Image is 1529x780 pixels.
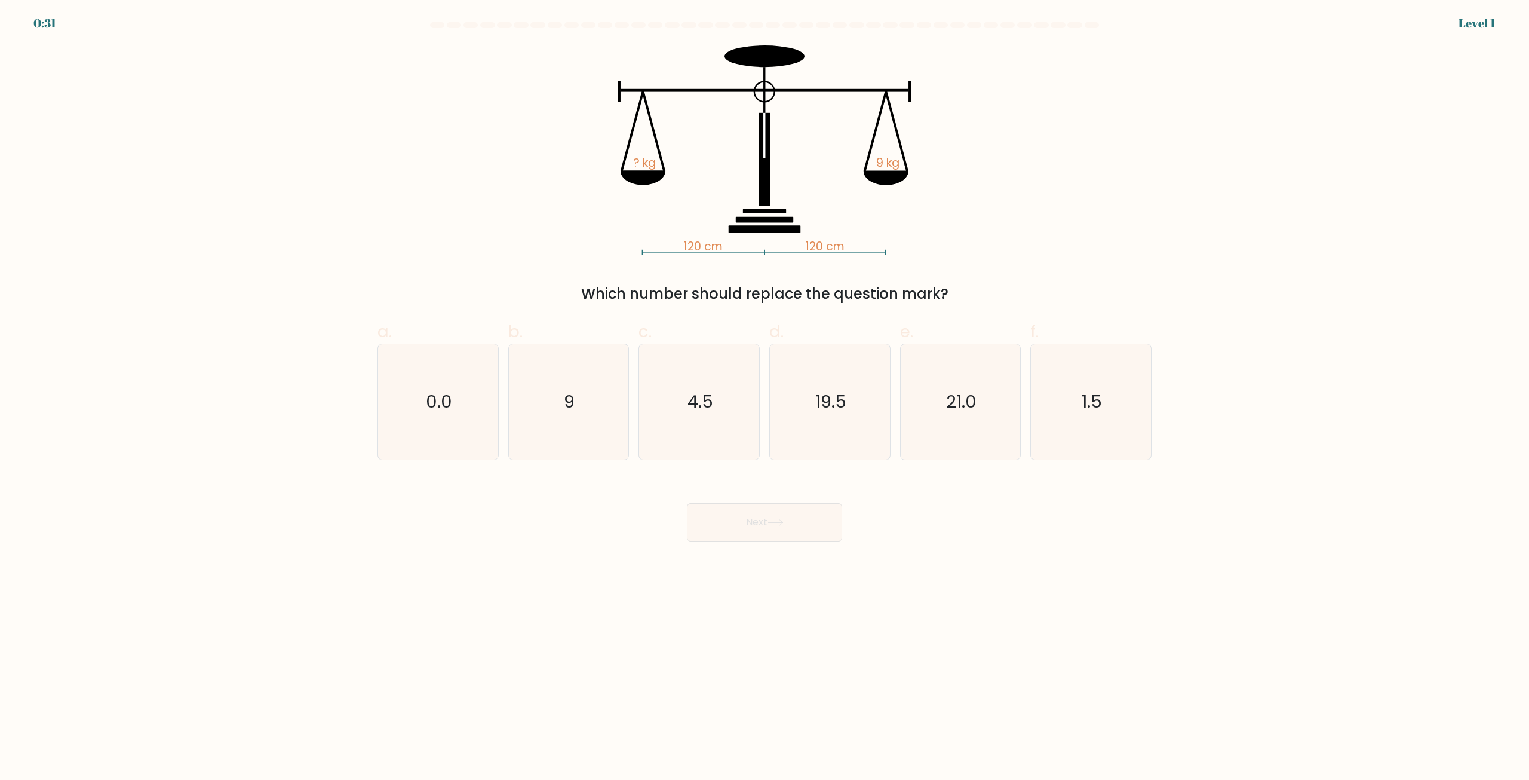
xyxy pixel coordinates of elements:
[377,320,392,343] span: a.
[638,320,652,343] span: c.
[815,390,846,414] text: 19.5
[508,320,523,343] span: b.
[769,320,784,343] span: d.
[805,238,845,255] tspan: 120 cm
[1082,390,1103,414] text: 1.5
[687,390,713,414] text: 4.5
[633,155,656,171] tspan: ? kg
[946,390,977,414] text: 21.0
[385,283,1144,305] div: Which number should replace the question mark?
[564,390,575,414] text: 9
[426,390,452,414] text: 0.0
[687,503,842,542] button: Next
[900,320,913,343] span: e.
[683,238,723,255] tspan: 120 cm
[1030,320,1039,343] span: f.
[33,14,56,32] div: 0:31
[876,155,899,171] tspan: 9 kg
[1459,14,1496,32] div: Level 1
